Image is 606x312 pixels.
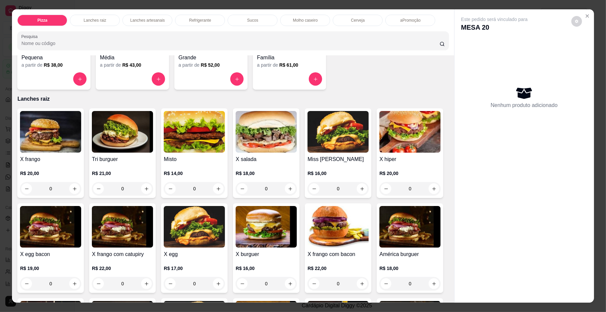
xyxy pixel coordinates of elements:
h6: R$ 61,00 [279,62,298,68]
h6: R$ 38,00 [44,62,63,68]
div: a partir de [257,62,322,68]
p: R$ 22,00 [307,265,369,272]
h6: R$ 52,00 [201,62,220,68]
img: product-image [307,111,369,153]
p: R$ 20,00 [20,170,81,177]
h4: X salada [236,155,297,163]
img: product-image [20,206,81,248]
h4: X frango com catupiry [92,250,153,258]
p: R$ 21,00 [92,170,153,177]
h4: X egg [164,250,225,258]
button: increase-product-quantity [309,72,322,86]
p: R$ 16,00 [236,265,297,272]
p: R$ 18,00 [379,265,441,272]
p: R$ 16,00 [307,170,369,177]
img: product-image [307,206,369,248]
button: decrease-product-quantity [93,183,104,194]
p: MESA 20 [461,23,528,32]
h4: X burguer [236,250,297,258]
p: R$ 20,00 [379,170,441,177]
p: R$ 18,00 [236,170,297,177]
p: Lanches raiz [84,18,106,23]
h4: X frango [20,155,81,163]
h4: X frango com bacon [307,250,369,258]
p: R$ 14,00 [164,170,225,177]
p: Pizza [37,18,47,23]
h4: Miss [PERSON_NAME] [307,155,369,163]
button: increase-product-quantity [73,72,87,86]
button: increase-product-quantity [141,183,152,194]
div: a partir de [178,62,244,68]
img: product-image [164,111,225,153]
div: a partir de [100,62,165,68]
p: Nenhum produto adicionado [491,101,558,109]
img: product-image [236,206,297,248]
p: Molho caseiro [293,18,318,23]
h4: X egg bacon [20,250,81,258]
h4: Tri burguer [92,155,153,163]
button: increase-product-quantity [230,72,244,86]
img: product-image [92,111,153,153]
h4: América burguer [379,250,441,258]
h4: Média [100,54,165,62]
p: R$ 17,00 [164,265,225,272]
p: Lanches raiz [17,95,449,103]
div: a partir de [21,62,87,68]
img: product-image [92,206,153,248]
p: R$ 22,00 [92,265,153,272]
h4: Pequena [21,54,87,62]
label: Pesquisa [21,34,40,39]
button: increase-product-quantity [152,72,165,86]
h4: Grande [178,54,244,62]
button: decrease-product-quantity [571,16,582,27]
p: Este pedido será vinculado para [461,16,528,23]
p: aPromoção [400,18,421,23]
p: R$ 19,00 [20,265,81,272]
p: Refrigerante [189,18,211,23]
h4: Misto [164,155,225,163]
input: Pesquisa [21,40,439,47]
img: product-image [164,206,225,248]
img: product-image [20,111,81,153]
p: Cerveja [351,18,365,23]
h4: X hiper [379,155,441,163]
button: Close [582,11,593,21]
img: product-image [379,111,441,153]
img: product-image [236,111,297,153]
p: Lanches artesanais [130,18,165,23]
h4: Família [257,54,322,62]
h6: R$ 43,00 [122,62,141,68]
p: Sucos [247,18,258,23]
img: product-image [379,206,441,248]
